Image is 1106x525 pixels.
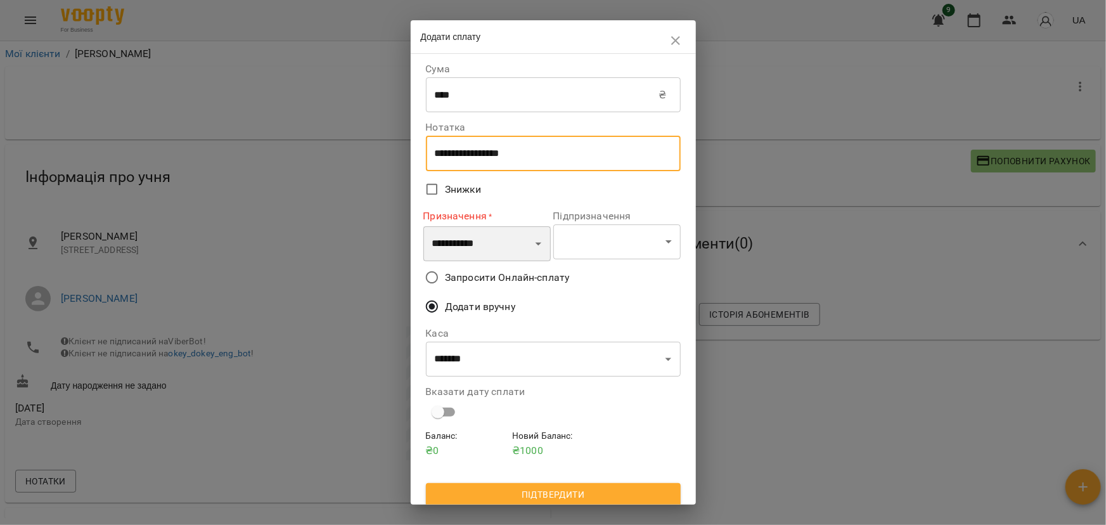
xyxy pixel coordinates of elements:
label: Вказати дату сплати [426,387,681,397]
p: ₴ 1000 [512,443,594,458]
h6: Новий Баланс : [512,429,594,443]
label: Каса [426,328,681,339]
h6: Баланс : [426,429,508,443]
span: Знижки [445,182,481,197]
span: Додати вручну [445,299,515,314]
p: ₴ 0 [426,443,508,458]
label: Сума [426,64,681,74]
span: Запросити Онлайн-сплату [445,270,569,285]
label: Підпризначення [553,211,681,221]
label: Призначення [423,209,551,223]
span: Підтвердити [436,487,671,502]
button: Підтвердити [426,483,681,506]
span: Додати сплату [421,32,481,42]
label: Нотатка [426,122,681,133]
p: ₴ [659,87,666,103]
